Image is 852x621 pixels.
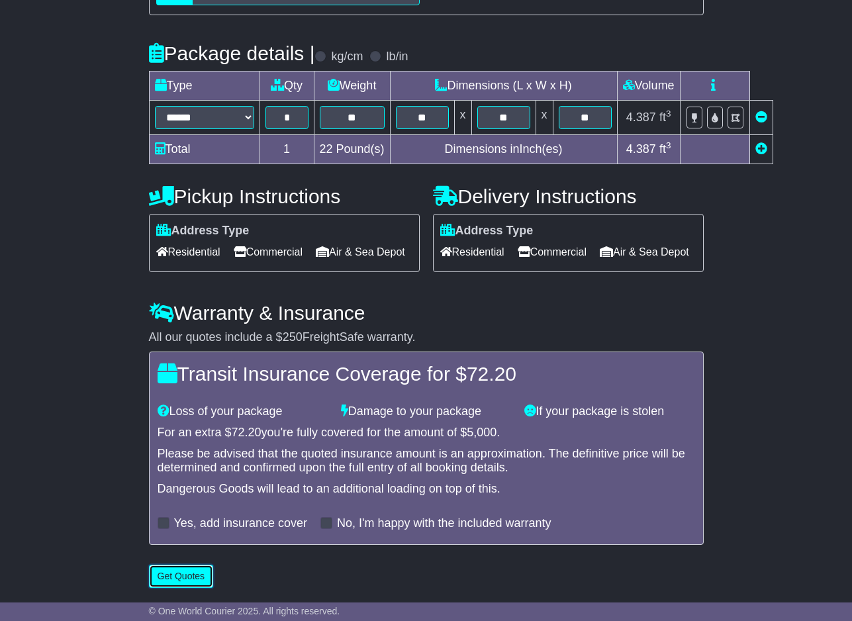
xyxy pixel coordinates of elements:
td: 1 [260,135,314,164]
h4: Delivery Instructions [433,185,704,207]
span: 4.387 [626,142,656,156]
span: ft [659,142,671,156]
span: 5,000 [467,426,497,439]
h4: Package details | [149,42,315,64]
td: x [454,101,471,135]
label: Address Type [156,224,250,238]
label: Yes, add insurance cover [174,516,307,531]
label: No, I'm happy with the included warranty [337,516,551,531]
div: Dangerous Goods will lead to an additional loading on top of this. [158,482,695,497]
span: Residential [440,242,504,262]
span: Air & Sea Depot [316,242,405,262]
span: 22 [320,142,333,156]
label: lb/in [386,50,408,64]
label: Address Type [440,224,534,238]
h4: Pickup Instructions [149,185,420,207]
span: 250 [283,330,303,344]
td: Dimensions in Inch(es) [390,135,617,164]
div: Please be advised that the quoted insurance amount is an approximation. The definitive price will... [158,447,695,475]
td: Weight [314,72,390,101]
a: Remove this item [755,111,767,124]
div: For an extra $ you're fully covered for the amount of $ . [158,426,695,440]
span: ft [659,111,671,124]
sup: 3 [666,109,671,119]
span: 72.20 [467,363,516,385]
div: Damage to your package [334,405,518,419]
div: All our quotes include a $ FreightSafe warranty. [149,330,704,345]
button: Get Quotes [149,565,214,588]
sup: 3 [666,140,671,150]
td: Type [149,72,260,101]
a: Add new item [755,142,767,156]
span: 4.387 [626,111,656,124]
td: Pound(s) [314,135,390,164]
td: x [536,101,553,135]
div: If your package is stolen [518,405,701,419]
td: Dimensions (L x W x H) [390,72,617,101]
h4: Transit Insurance Coverage for $ [158,363,695,385]
span: Air & Sea Depot [600,242,689,262]
span: 72.20 [232,426,261,439]
span: Commercial [234,242,303,262]
td: Total [149,135,260,164]
div: Loss of your package [151,405,334,419]
td: Qty [260,72,314,101]
span: Residential [156,242,220,262]
span: Commercial [518,242,587,262]
td: Volume [617,72,680,101]
h4: Warranty & Insurance [149,302,704,324]
span: © One World Courier 2025. All rights reserved. [149,606,340,616]
label: kg/cm [331,50,363,64]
